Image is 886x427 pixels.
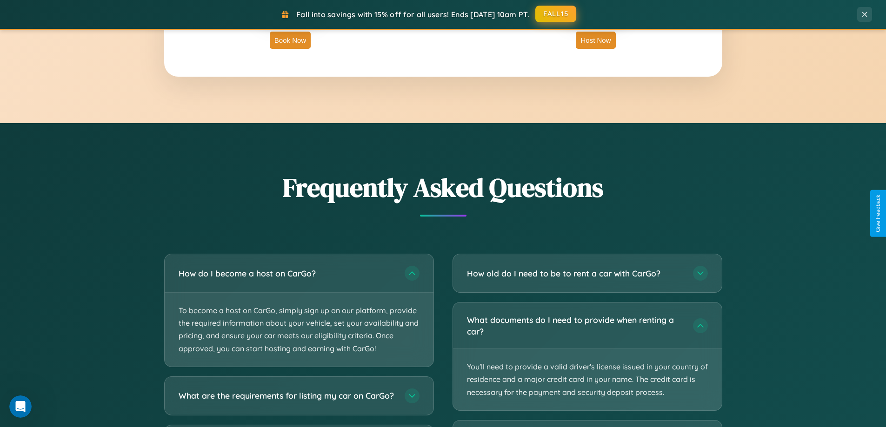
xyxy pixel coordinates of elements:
h2: Frequently Asked Questions [164,170,722,205]
button: FALL15 [535,6,576,22]
span: Fall into savings with 15% off for all users! Ends [DATE] 10am PT. [296,10,529,19]
h3: How do I become a host on CarGo? [179,268,395,279]
button: Host Now [576,32,615,49]
p: You'll need to provide a valid driver's license issued in your country of residence and a major c... [453,349,722,410]
h3: What are the requirements for listing my car on CarGo? [179,390,395,401]
h3: How old do I need to be to rent a car with CarGo? [467,268,684,279]
iframe: Intercom live chat [9,395,32,418]
button: Book Now [270,32,311,49]
div: Give Feedback [875,195,881,232]
p: To become a host on CarGo, simply sign up on our platform, provide the required information about... [165,293,433,367]
h3: What documents do I need to provide when renting a car? [467,314,684,337]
